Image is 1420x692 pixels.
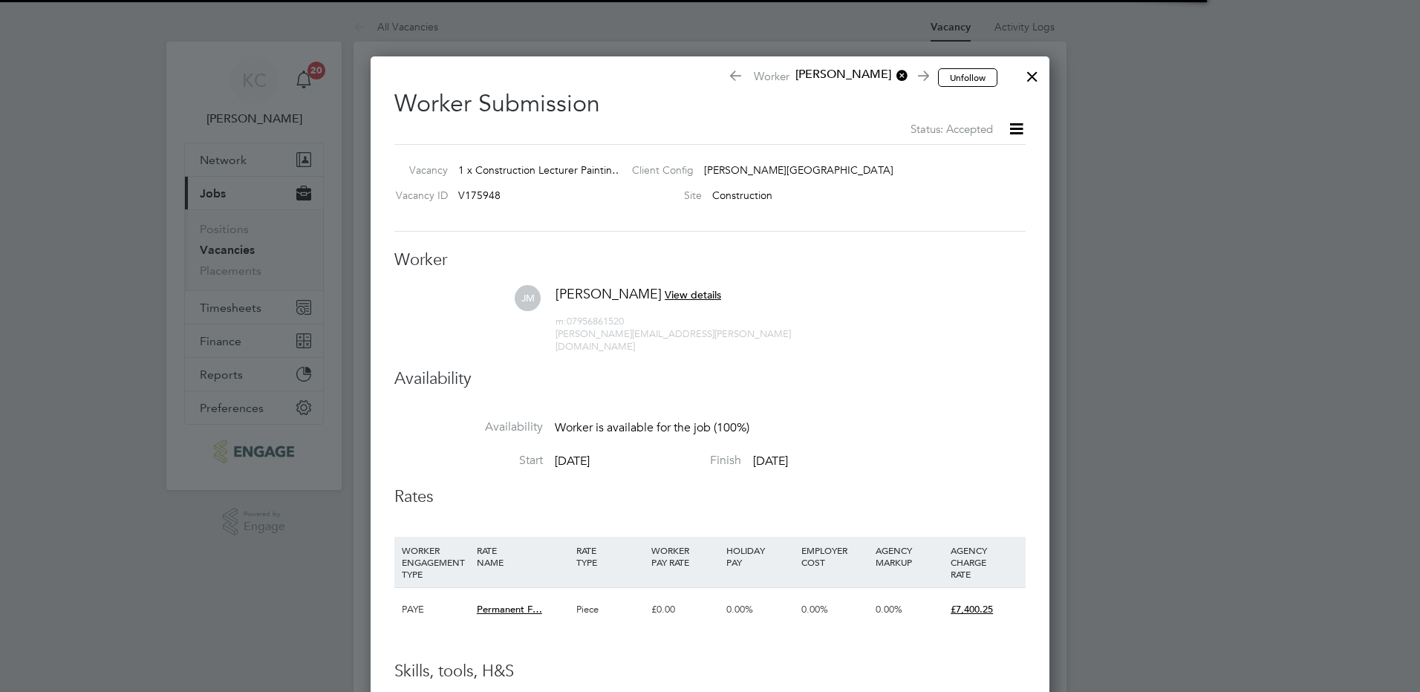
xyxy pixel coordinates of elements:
h3: Skills, tools, H&S [394,661,1026,682]
label: Vacancy ID [388,189,448,202]
span: £7,400.25 [951,603,993,616]
label: Site [620,189,702,202]
span: 07956861520 [556,315,624,327]
h2: Worker Submission [394,77,1026,138]
label: Availability [394,420,543,435]
div: AGENCY CHARGE RATE [947,537,1022,587]
div: EMPLOYER COST [798,537,873,575]
label: Finish [593,453,741,469]
span: JM [515,285,541,311]
div: HOLIDAY PAY [723,537,798,575]
label: Start [394,453,543,469]
div: £0.00 [648,588,723,631]
span: Worker [728,67,927,88]
div: AGENCY MARKUP [872,537,947,575]
span: 0.00% [876,603,902,616]
div: RATE NAME [473,537,573,575]
div: WORKER PAY RATE [648,537,723,575]
h3: Availability [394,368,1026,390]
span: [PERSON_NAME] [556,285,662,302]
span: [PERSON_NAME][GEOGRAPHIC_DATA] [704,163,893,177]
span: 0.00% [801,603,828,616]
label: Client Config [620,163,694,177]
span: View details [665,288,721,301]
button: Unfollow [938,68,997,88]
span: Status: Accepted [911,122,993,136]
div: Piece [573,588,648,631]
span: Worker is available for the job (100%) [555,420,749,435]
span: V175948 [458,189,501,202]
div: RATE TYPE [573,537,648,575]
div: PAYE [398,588,473,631]
span: [PERSON_NAME][EMAIL_ADDRESS][PERSON_NAME][DOMAIN_NAME] [556,327,791,353]
span: [DATE] [753,454,788,469]
label: Vacancy [388,163,448,177]
span: 0.00% [726,603,753,616]
span: [DATE] [555,454,590,469]
span: 1 x Construction Lecturer Paintin… [458,163,622,177]
span: [PERSON_NAME] [789,67,908,83]
span: m: [556,315,567,327]
span: Construction [712,189,772,202]
span: Permanent F… [477,603,542,616]
h3: Worker [394,249,1026,271]
h3: Rates [394,486,1026,508]
div: WORKER ENGAGEMENT TYPE [398,537,473,587]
